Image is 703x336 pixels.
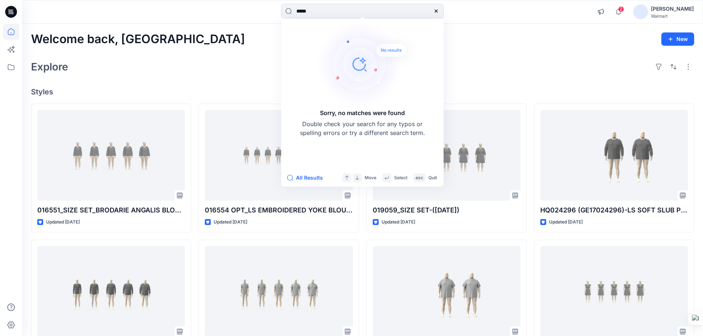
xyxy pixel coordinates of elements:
p: 016551_SIZE SET_BRODARIE ANGALIS BLOUSE-14-08-2025 [37,205,185,215]
p: Updated [DATE] [46,218,80,226]
img: Sorry, no matches were found [317,20,420,108]
p: Select [394,174,407,182]
h2: Explore [31,61,68,73]
h5: Sorry, no matches were found [320,108,405,117]
a: 016554 OPT_LS EMBROIDERED YOKE BLOUSE 01-08-2025 [205,110,352,201]
button: New [661,32,694,46]
p: Double check your search for any typos or spelling errors or try a different search term. [300,119,425,137]
button: All Results [287,173,328,182]
h2: Welcome back, [GEOGRAPHIC_DATA] [31,32,245,46]
div: Walmart [651,13,694,19]
a: 016551_SIZE SET_BRODARIE ANGALIS BLOUSE-14-08-2025 [37,110,185,201]
p: Move [365,174,376,182]
p: Updated [DATE] [214,218,247,226]
p: Updated [DATE] [549,218,583,226]
a: 019059_SIZE SET-(26-07-25) [373,110,520,201]
p: HQ024296 (GE17024296)-LS SOFT SLUB POCKET CREW-PLUS [540,205,688,215]
img: avatar [633,4,648,19]
div: [PERSON_NAME] [651,4,694,13]
h4: Styles [31,87,694,96]
p: esc [416,174,423,182]
span: 2 [618,6,624,12]
p: Updated [DATE] [382,218,415,226]
p: 016554 OPT_LS EMBROIDERED YOKE BLOUSE [DATE] [205,205,352,215]
p: Quit [428,174,437,182]
p: 019059_SIZE SET-([DATE]) [373,205,520,215]
a: HQ024296 (GE17024296)-LS SOFT SLUB POCKET CREW-PLUS [540,110,688,201]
